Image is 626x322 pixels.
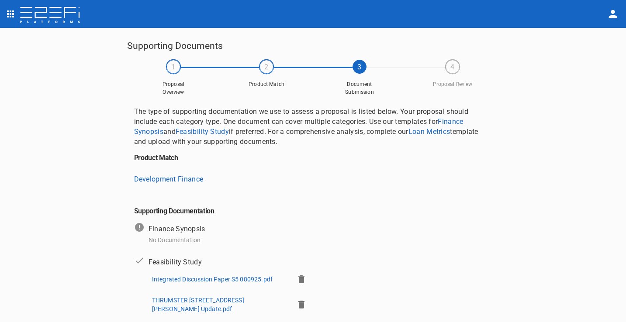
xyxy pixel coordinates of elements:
p: Finance Synopsis [149,224,205,234]
h6: Product Match [134,154,492,162]
span: Proposal Overview [152,81,195,96]
h5: Supporting Documents [127,38,499,53]
h6: Supporting Documentation [134,196,492,215]
p: Integrated Discussion Paper S5 080925.pdf [152,275,273,284]
p: The type of supporting documentation we use to assess a proposal is listed below. Your proposal s... [134,106,492,147]
a: Feasibility Study [176,127,229,136]
p: THRUMSTER [STREET_ADDRESS][PERSON_NAME] Update.pdf [152,296,287,313]
span: Document Submission [338,81,381,96]
a: Finance Synopsis [134,117,463,136]
button: Integrated Discussion Paper S5 080925.pdf [149,272,276,286]
span: Proposal Review [431,81,474,88]
a: Development Finance [134,175,204,183]
span: Product Match [245,81,288,88]
p: Feasibility Study [149,257,202,267]
p: No Documentation [149,236,201,244]
button: THRUMSTER [STREET_ADDRESS][PERSON_NAME] Update.pdf [149,293,291,316]
a: Loan Metrics [408,127,450,136]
